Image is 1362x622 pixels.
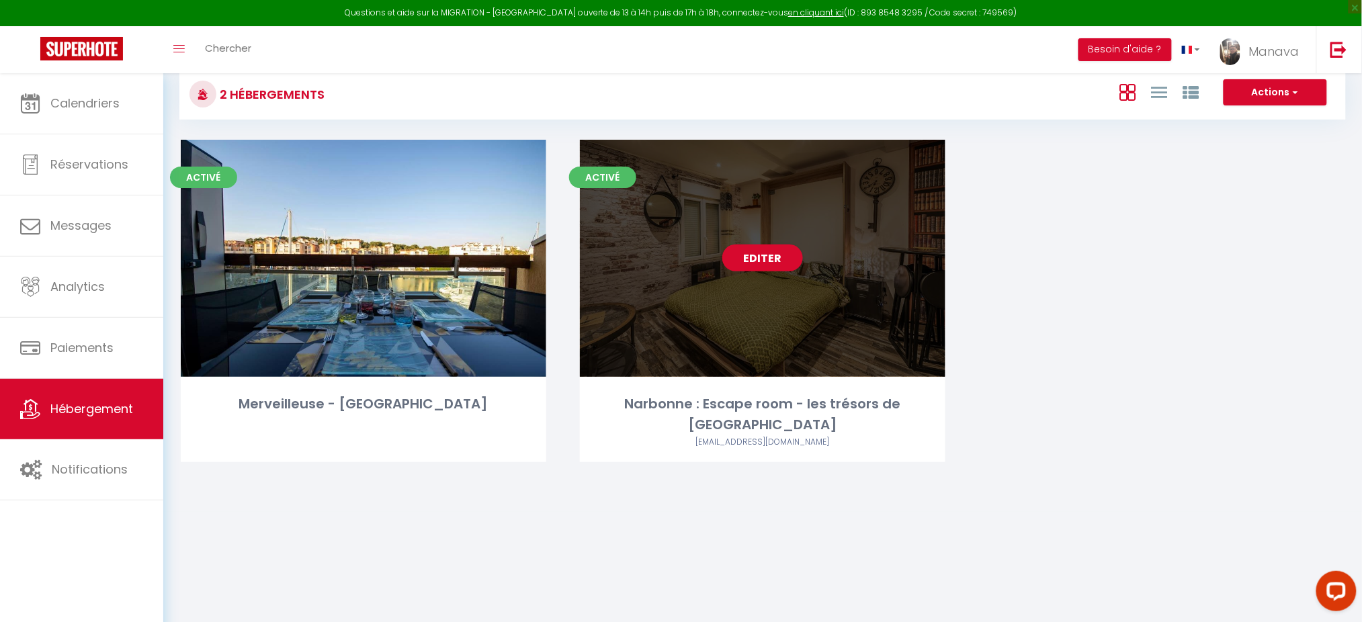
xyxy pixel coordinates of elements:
[205,41,251,55] span: Chercher
[1220,38,1240,65] img: ...
[52,461,128,478] span: Notifications
[788,7,844,18] a: en cliquant ici
[1224,79,1327,106] button: Actions
[1210,26,1316,73] a: ... Manava
[50,95,120,112] span: Calendriers
[580,436,945,449] div: Airbnb
[50,156,128,173] span: Réservations
[1183,81,1199,103] a: Vue par Groupe
[1306,566,1362,622] iframe: LiveChat chat widget
[50,400,133,417] span: Hébergement
[1119,81,1136,103] a: Vue en Box
[1330,41,1347,58] img: logout
[195,26,261,73] a: Chercher
[170,167,237,188] span: Activé
[323,245,404,271] a: Editer
[722,245,803,271] a: Editer
[50,217,112,234] span: Messages
[1249,43,1300,60] span: Manava
[580,394,945,436] div: Narbonne : Escape room - les trésors de [GEOGRAPHIC_DATA]
[216,79,325,109] h3: 2 Hébergements
[1078,38,1172,61] button: Besoin d'aide ?
[1151,81,1167,103] a: Vue en Liste
[40,37,123,60] img: Super Booking
[50,278,105,295] span: Analytics
[181,394,546,414] div: Merveilleuse - [GEOGRAPHIC_DATA]
[50,339,114,356] span: Paiements
[569,167,636,188] span: Activé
